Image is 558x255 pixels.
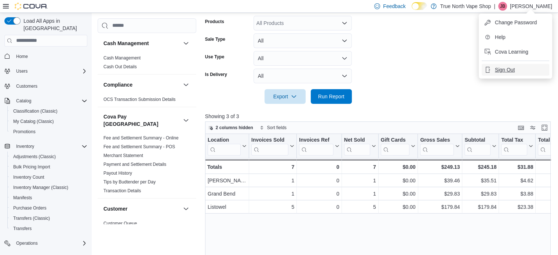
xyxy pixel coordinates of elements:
[482,17,549,28] button: Change Password
[98,54,196,74] div: Cash Management
[10,183,71,192] a: Inventory Manager (Classic)
[103,161,166,167] span: Payment and Settlement Details
[103,205,127,212] h3: Customer
[10,152,59,161] a: Adjustments (Classic)
[464,136,490,143] div: Subtotal
[13,52,31,61] a: Home
[464,189,496,198] div: $29.83
[103,55,141,61] span: Cash Management
[1,51,90,62] button: Home
[10,224,34,233] a: Transfers
[381,176,416,185] div: $0.00
[10,193,35,202] a: Manifests
[13,174,44,180] span: Inventory Count
[103,153,143,159] span: Merchant Statement
[98,134,196,198] div: Cova Pay [GEOGRAPHIC_DATA]
[10,152,87,161] span: Adjustments (Classic)
[501,136,533,155] button: Total Tax
[16,83,37,89] span: Customers
[420,203,460,211] div: $179.84
[10,204,50,212] a: Purchase Orders
[420,189,460,198] div: $29.83
[10,107,61,116] a: Classification (Classic)
[440,2,491,11] p: True North Vape Shop
[267,125,287,131] span: Sort fields
[1,96,90,106] button: Catalog
[13,205,47,211] span: Purchase Orders
[7,193,90,203] button: Manifests
[10,127,87,136] span: Promotions
[381,136,416,155] button: Gift Cards
[208,176,247,185] div: [PERSON_NAME]
[103,171,132,176] a: Payout History
[103,97,176,102] a: OCS Transaction Submission Details
[103,113,180,128] button: Cova Pay [GEOGRAPHIC_DATA]
[10,173,87,182] span: Inventory Count
[10,107,87,116] span: Classification (Classic)
[13,142,87,151] span: Inventory
[16,68,28,74] span: Users
[251,136,294,155] button: Invoices Sold
[16,54,28,59] span: Home
[510,2,552,11] p: [PERSON_NAME]
[464,203,496,211] div: $179.84
[381,136,410,155] div: Gift Card Sales
[251,163,294,171] div: 7
[251,203,294,211] div: 5
[10,224,87,233] span: Transfers
[495,66,515,73] span: Sign Out
[299,136,333,155] div: Invoices Ref
[420,163,460,171] div: $249.13
[344,176,376,185] div: 1
[344,136,370,155] div: Net Sold
[13,52,87,61] span: Home
[103,205,180,212] button: Customer
[381,189,416,198] div: $0.00
[464,163,496,171] div: $245.18
[13,96,34,105] button: Catalog
[207,163,247,171] div: Totals
[13,67,87,76] span: Users
[482,46,549,58] button: Cova Learning
[182,80,190,89] button: Compliance
[13,119,54,124] span: My Catalog (Classic)
[13,67,30,76] button: Users
[13,226,32,232] span: Transfers
[103,179,156,185] a: Tips by Budtender per Day
[13,215,50,221] span: Transfers (Classic)
[528,123,537,132] button: Display options
[344,189,376,198] div: 1
[464,136,490,155] div: Subtotal
[311,89,352,104] button: Run Report
[7,172,90,182] button: Inventory Count
[208,136,241,155] div: Location
[464,176,496,185] div: $35.51
[501,203,533,211] div: $23.38
[103,40,149,47] h3: Cash Management
[10,117,87,126] span: My Catalog (Classic)
[205,19,224,25] label: Products
[420,136,454,143] div: Gross Sales
[10,204,87,212] span: Purchase Orders
[10,193,87,202] span: Manifests
[103,221,137,226] a: Customer Queue
[344,136,370,143] div: Net Sold
[299,203,339,211] div: 0
[299,163,339,171] div: 0
[501,163,533,171] div: $31.88
[10,214,53,223] a: Transfers (Classic)
[182,204,190,213] button: Customer
[495,48,528,55] span: Cova Learning
[383,3,405,10] span: Feedback
[251,136,288,155] div: Invoices Sold
[254,33,352,48] button: All
[257,123,289,132] button: Sort fields
[7,203,90,213] button: Purchase Orders
[269,89,301,104] span: Export
[10,117,57,126] a: My Catalog (Classic)
[1,81,90,91] button: Customers
[251,176,294,185] div: 1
